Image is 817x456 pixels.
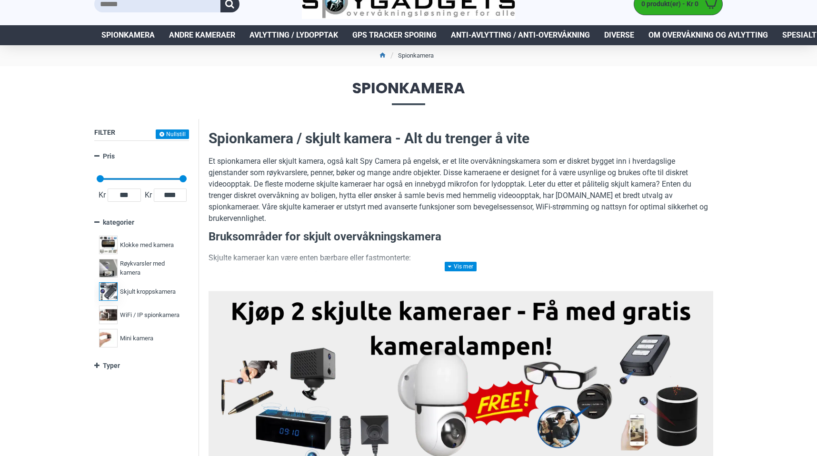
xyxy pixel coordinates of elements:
[444,25,597,45] a: Anti-avlytting / Anti-overvåkning
[209,229,713,245] h3: Bruksområder for skjult overvåkningskamera
[94,80,723,105] span: Spionkamera
[94,214,189,231] a: kategorier
[99,306,118,324] img: WiFi / IP spionkamera
[228,268,713,291] li: Disse kan tas med overalt og brukes til skjult filming i situasjoner der diskresjon er nødvendig ...
[648,30,768,41] span: Om overvåkning og avlytting
[242,25,345,45] a: Avlytting / Lydopptak
[451,30,590,41] span: Anti-avlytting / Anti-overvåkning
[101,30,155,41] span: Spionkamera
[209,156,713,224] p: Et spionkamera eller skjult kamera, også kalt Spy Camera på engelsk, er et lite overvåkningskamer...
[604,30,634,41] span: Diverse
[169,30,235,41] span: Andre kameraer
[143,189,154,201] span: Kr
[120,259,182,278] span: Røykvarsler med kamera
[94,129,115,136] span: Filter
[120,287,176,297] span: Skjult kroppskamera
[99,329,118,347] img: Mini kamera
[120,240,174,250] span: Klokke med kamera
[162,25,242,45] a: Andre kameraer
[352,30,437,41] span: GPS Tracker Sporing
[120,334,153,343] span: Mini kamera
[597,25,641,45] a: Diverse
[97,189,108,201] span: Kr
[156,129,189,139] button: Nullstill
[249,30,338,41] span: Avlytting / Lydopptak
[120,310,179,320] span: WiFi / IP spionkamera
[228,269,314,278] strong: Bærbare spionkameraer:
[94,357,189,374] a: Typer
[94,148,189,165] a: Pris
[94,25,162,45] a: Spionkamera
[345,25,444,45] a: GPS Tracker Sporing
[99,236,118,254] img: Klokke med kamera
[641,25,775,45] a: Om overvåkning og avlytting
[99,282,118,301] img: Skjult kroppskamera
[209,252,713,264] p: Skjulte kameraer kan være enten bærbare eller fastmonterte:
[209,129,713,149] h2: Spionkamera / skjult kamera - Alt du trenger å vite
[99,259,118,278] img: Røykvarsler med kamera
